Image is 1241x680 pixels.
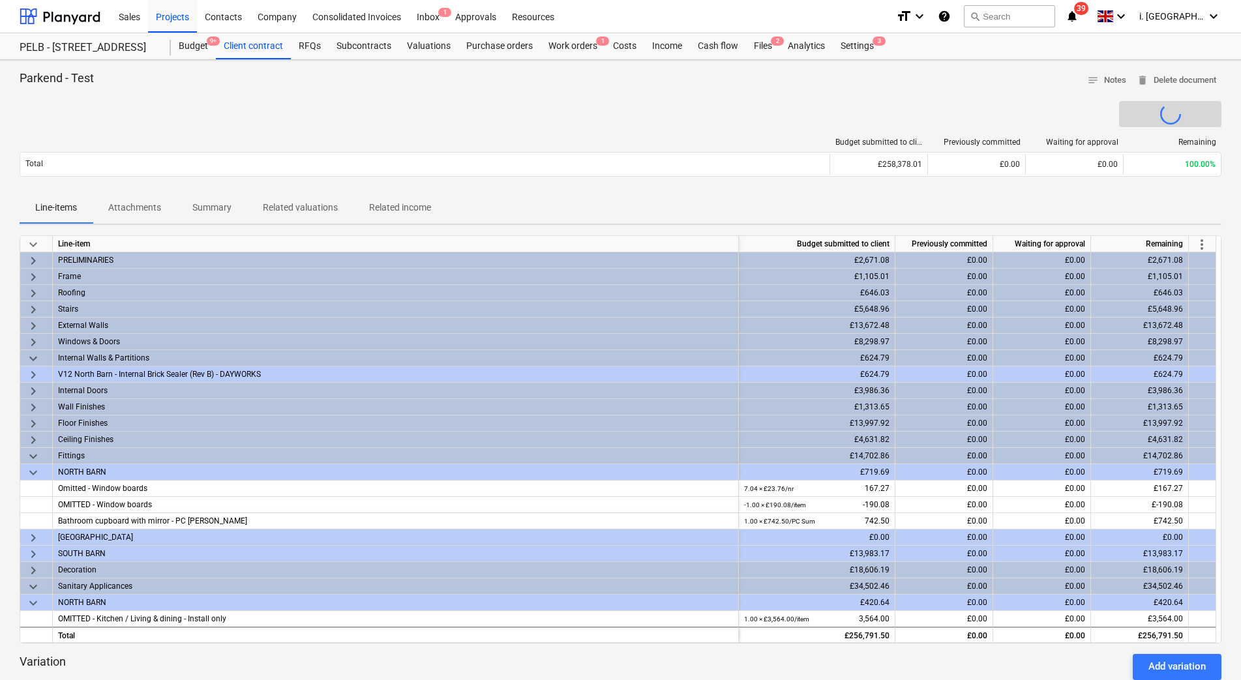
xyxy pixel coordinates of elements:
[895,627,993,643] div: £0.00
[739,415,895,432] div: £13,997.92
[895,480,993,497] div: £0.00
[1087,74,1099,86] span: notes
[739,383,895,399] div: £3,986.36
[1098,160,1118,169] span: £0.00
[1091,497,1189,513] div: £-190.08
[993,366,1091,383] div: £0.00
[58,415,733,431] div: Floor Finishes
[25,416,41,432] span: keyboard_arrow_right
[739,578,895,595] div: £34,502.46
[895,236,993,252] div: Previously committed
[739,399,895,415] div: £1,313.65
[1091,285,1189,301] div: £646.03
[993,546,1091,562] div: £0.00
[171,33,216,59] div: Budget
[1133,654,1221,680] button: Add variation
[53,236,739,252] div: Line-item
[329,33,399,59] a: Subcontracts
[895,269,993,285] div: £0.00
[605,33,644,59] a: Costs
[744,611,890,627] div: 3,564.00
[541,33,605,59] a: Work orders1
[53,627,739,643] div: Total
[739,448,895,464] div: £14,702.86
[993,529,1091,546] div: £0.00
[933,138,1021,147] div: Previously committed
[895,529,993,546] div: £0.00
[58,578,733,594] div: Sanitary Applicances
[993,399,1091,415] div: £0.00
[993,415,1091,432] div: £0.00
[895,285,993,301] div: £0.00
[1091,627,1189,643] div: £256,791.50
[912,8,927,24] i: keyboard_arrow_down
[1091,366,1189,383] div: £624.79
[1091,432,1189,448] div: £4,631.82
[25,465,41,480] span: keyboard_arrow_down
[58,334,733,349] div: Windows & Doors
[739,285,895,301] div: £646.03
[1091,464,1189,480] div: £719.69
[1091,611,1189,627] div: £3,564.00
[1074,2,1088,15] span: 39
[1091,578,1189,595] div: £34,502.46
[993,578,1091,595] div: £0.00
[58,497,733,512] div: OMITTED - Window boards
[993,383,1091,399] div: £0.00
[541,33,605,59] div: Work orders
[1091,448,1189,464] div: £14,702.86
[58,546,733,561] div: SOUTH BARN
[744,501,806,509] small: -1.00 × £190.08 / item
[1031,138,1118,147] div: Waiting for approval
[895,546,993,562] div: £0.00
[739,432,895,448] div: £4,631.82
[58,285,733,301] div: Roofing
[895,252,993,269] div: £0.00
[1129,138,1216,147] div: Remaining
[1082,70,1131,91] button: Notes
[993,285,1091,301] div: £0.00
[58,611,733,627] div: OMITTED - Kitchen / Living & dining - Install only
[438,8,451,17] span: 1
[58,448,733,464] div: Fittings
[58,562,733,578] div: Decoration
[35,201,77,214] p: Line-items
[216,33,291,59] a: Client contract
[1185,160,1216,169] span: 100.00%
[993,513,1091,529] div: £0.00
[780,33,833,59] a: Analytics
[744,615,809,623] small: 1.00 × £3,564.00 / item
[58,318,733,333] div: External Walls
[25,158,43,170] p: Total
[1091,334,1189,350] div: £8,298.97
[58,480,733,496] div: Omitted - Window boards
[25,563,41,578] span: keyboard_arrow_right
[25,334,41,350] span: keyboard_arrow_right
[833,33,882,59] div: Settings
[895,432,993,448] div: £0.00
[895,318,993,334] div: £0.00
[207,37,220,46] span: 9+
[25,449,41,464] span: keyboard_arrow_down
[1139,11,1204,22] span: i. [GEOGRAPHIC_DATA]
[895,611,993,627] div: £0.00
[399,33,458,59] a: Valuations
[833,33,882,59] a: Settings3
[993,464,1091,480] div: £0.00
[263,201,338,214] p: Related valuations
[20,41,155,55] div: PELB - [STREET_ADDRESS]
[58,366,733,382] div: V12 North Barn - Internal Brick Sealer (Rev B) - DAYWORKS
[746,33,780,59] div: Files
[1091,383,1189,399] div: £3,986.36
[739,562,895,578] div: £18,606.19
[993,334,1091,350] div: £0.00
[1206,8,1221,24] i: keyboard_arrow_down
[58,513,733,529] div: Bathroom cupboard with mirror - PC Sum
[993,627,1091,643] div: £0.00
[25,286,41,301] span: keyboard_arrow_right
[835,138,923,147] div: Budget submitted to client
[58,432,733,447] div: Ceiling Finishes
[58,301,733,317] div: Stairs
[25,253,41,269] span: keyboard_arrow_right
[1066,8,1079,24] i: notifications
